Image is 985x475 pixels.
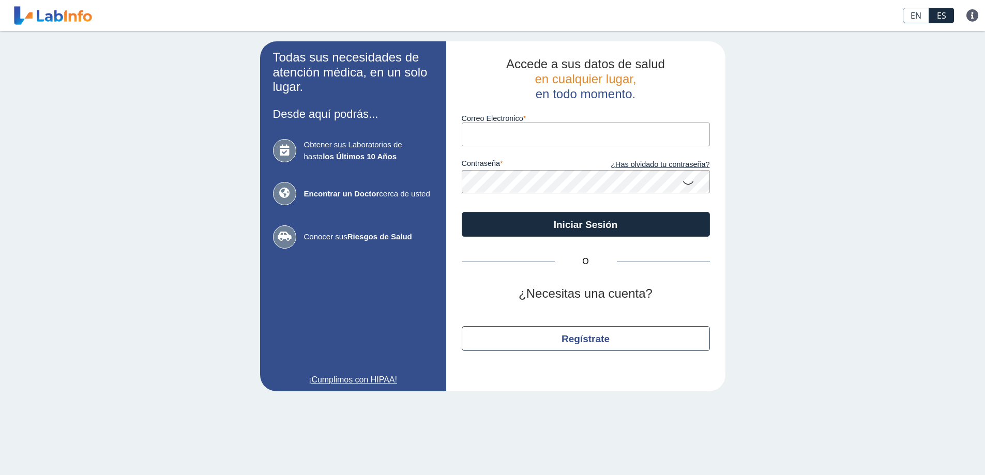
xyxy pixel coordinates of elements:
iframe: Help widget launcher [893,435,974,464]
span: en cualquier lugar, [535,72,636,86]
span: en todo momento. [536,87,635,101]
label: contraseña [462,159,586,171]
a: ¿Has olvidado tu contraseña? [586,159,710,171]
button: Iniciar Sesión [462,212,710,237]
span: Obtener sus Laboratorios de hasta [304,139,433,162]
a: ¡Cumplimos con HIPAA! [273,374,433,386]
h3: Desde aquí podrás... [273,108,433,120]
span: O [555,255,617,268]
label: Correo Electronico [462,114,710,122]
span: cerca de usted [304,188,433,200]
b: Encontrar un Doctor [304,189,380,198]
b: los Últimos 10 Años [323,152,397,161]
h2: Todas sus necesidades de atención médica, en un solo lugar. [273,50,433,95]
a: ES [929,8,954,23]
h2: ¿Necesitas una cuenta? [462,286,710,301]
span: Accede a sus datos de salud [506,57,665,71]
button: Regístrate [462,326,710,351]
span: Conocer sus [304,231,433,243]
b: Riesgos de Salud [347,232,412,241]
a: EN [903,8,929,23]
